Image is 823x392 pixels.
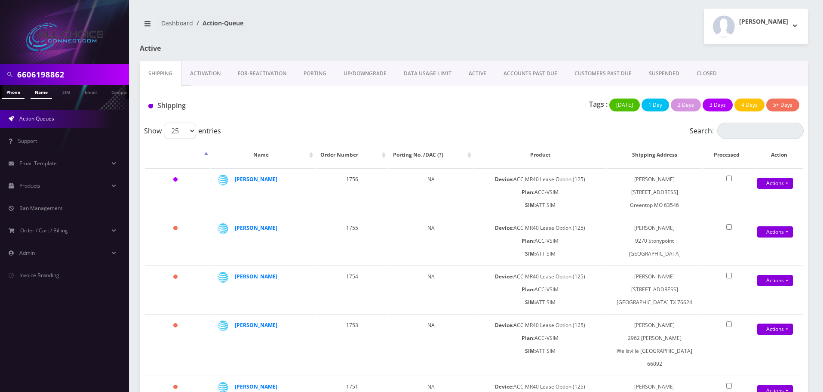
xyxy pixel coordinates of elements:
[235,176,277,183] a: [PERSON_NAME]
[766,99,799,111] button: 5+ Days
[211,142,316,167] th: Name: activate to sort column ascending
[389,142,473,167] th: Porting No. /DAC (?): activate to sort column ascending
[757,178,793,189] a: Actions
[389,265,473,313] td: NA
[19,204,62,212] span: Ban Management
[607,265,702,313] td: [PERSON_NAME] [STREET_ADDRESS] [GEOGRAPHIC_DATA] TX 76624
[525,347,536,355] b: SIM:
[58,85,74,98] a: SIM
[316,217,388,265] td: 1755
[19,115,54,122] span: Action Queues
[235,321,277,329] a: [PERSON_NAME]
[642,99,669,111] button: 1 Day
[671,99,701,111] button: 2 Days
[148,104,153,108] img: Shipping
[474,142,606,167] th: Product
[31,85,52,99] a: Name
[522,286,534,293] b: Plan:
[609,99,640,111] button: [DATE]
[229,61,295,86] a: FOR-REActivation
[193,19,243,28] li: Action-Queue
[704,9,808,44] button: [PERSON_NAME]
[688,61,725,86] a: CLOSED
[295,61,335,86] a: PORTING
[607,142,702,167] th: Shipping Address
[757,275,793,286] a: Actions
[235,224,277,231] a: [PERSON_NAME]
[495,273,513,280] b: Device:
[566,61,640,86] a: CUSTOMERS PAST DUE
[460,61,495,86] a: ACTIVE
[474,314,606,375] td: ACC MR40 Lease Option (125) ACC-VSIM ATT SIM
[164,123,196,139] select: Showentries
[495,176,513,183] b: Device:
[734,99,765,111] button: 4 Days
[703,142,755,167] th: Processed: activate to sort column ascending
[640,61,688,86] a: SUSPENDED
[19,249,35,256] span: Admin
[525,299,536,306] b: SIM:
[717,123,804,139] input: Search:
[474,265,606,313] td: ACC MR40 Lease Option (125) ACC-VSIM ATT SIM
[80,85,101,98] a: Email
[607,217,702,265] td: [PERSON_NAME] 9270 Stonypoint [GEOGRAPHIC_DATA]
[335,61,395,86] a: UP/DOWNGRADE
[389,168,473,216] td: NA
[525,250,536,257] b: SIM:
[495,321,513,329] b: Device:
[26,23,103,51] img: All Choice Connect
[148,102,357,110] h1: Shipping
[17,66,127,83] input: Search in Company
[522,188,534,196] b: Plan:
[140,61,181,86] a: Shipping
[19,272,59,279] span: Invoice Branding
[140,44,354,52] h1: Active
[140,14,467,39] nav: breadcrumb
[589,99,608,109] p: Tags :
[2,85,25,99] a: Phone
[19,182,40,189] span: Products
[316,265,388,313] td: 1754
[235,383,277,390] a: [PERSON_NAME]
[107,85,136,98] a: Company
[474,217,606,265] td: ACC MR40 Lease Option (125) ACC-VSIM ATT SIM
[690,123,804,139] label: Search:
[755,142,803,167] th: Action
[522,334,534,342] b: Plan:
[19,160,57,167] span: Email Template
[181,61,229,86] a: Activation
[20,227,68,234] span: Order / Cart / Billing
[703,99,733,111] button: 3 Days
[145,142,210,167] th: : activate to sort column descending
[495,383,513,390] b: Device:
[607,314,702,375] td: [PERSON_NAME] 2962 [PERSON_NAME] Wellsville [GEOGRAPHIC_DATA] 66092
[389,314,473,375] td: NA
[235,273,277,280] a: [PERSON_NAME]
[607,168,702,216] td: [PERSON_NAME] [STREET_ADDRESS] Greentop MO 63546
[395,61,460,86] a: DATA USAGE LIMIT
[757,324,793,335] a: Actions
[316,142,388,167] th: Order Number: activate to sort column ascending
[522,237,534,244] b: Plan:
[739,18,788,25] h2: [PERSON_NAME]
[18,137,37,145] span: Support
[144,123,221,139] label: Show entries
[316,168,388,216] td: 1756
[474,168,606,216] td: ACC MR40 Lease Option (125) ACC-VSIM ATT SIM
[525,201,536,209] b: SIM:
[495,224,513,231] b: Device:
[161,19,193,27] a: Dashboard
[316,314,388,375] td: 1753
[757,226,793,238] a: Actions
[495,61,566,86] a: ACCOUNTS PAST DUE
[389,217,473,265] td: NA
